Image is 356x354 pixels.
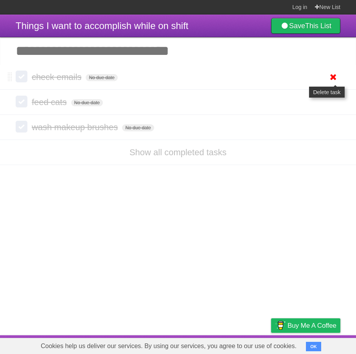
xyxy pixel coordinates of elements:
[271,318,340,333] a: Buy me a coffee
[32,122,120,132] span: wash makeup brushes
[288,319,336,332] span: Buy me a coffee
[33,338,304,354] span: Cookies help us deliver our services. By using our services, you agree to our use of cookies.
[122,124,154,131] span: No due date
[16,20,189,31] span: Things I want to accomplish while on shift
[32,72,83,82] span: check emails
[275,319,286,332] img: Buy me a coffee
[193,337,225,352] a: Developers
[167,337,183,352] a: About
[305,22,331,30] b: This List
[271,18,340,34] a: SaveThis List
[16,71,27,82] label: Done
[16,96,27,107] label: Done
[291,337,340,352] a: Suggest a feature
[129,147,227,157] a: Show all completed tasks
[234,337,252,352] a: Terms
[86,74,117,81] span: No due date
[306,342,321,351] button: OK
[32,97,68,107] span: feed cats
[16,121,27,133] label: Done
[261,337,281,352] a: Privacy
[71,99,103,106] span: No due date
